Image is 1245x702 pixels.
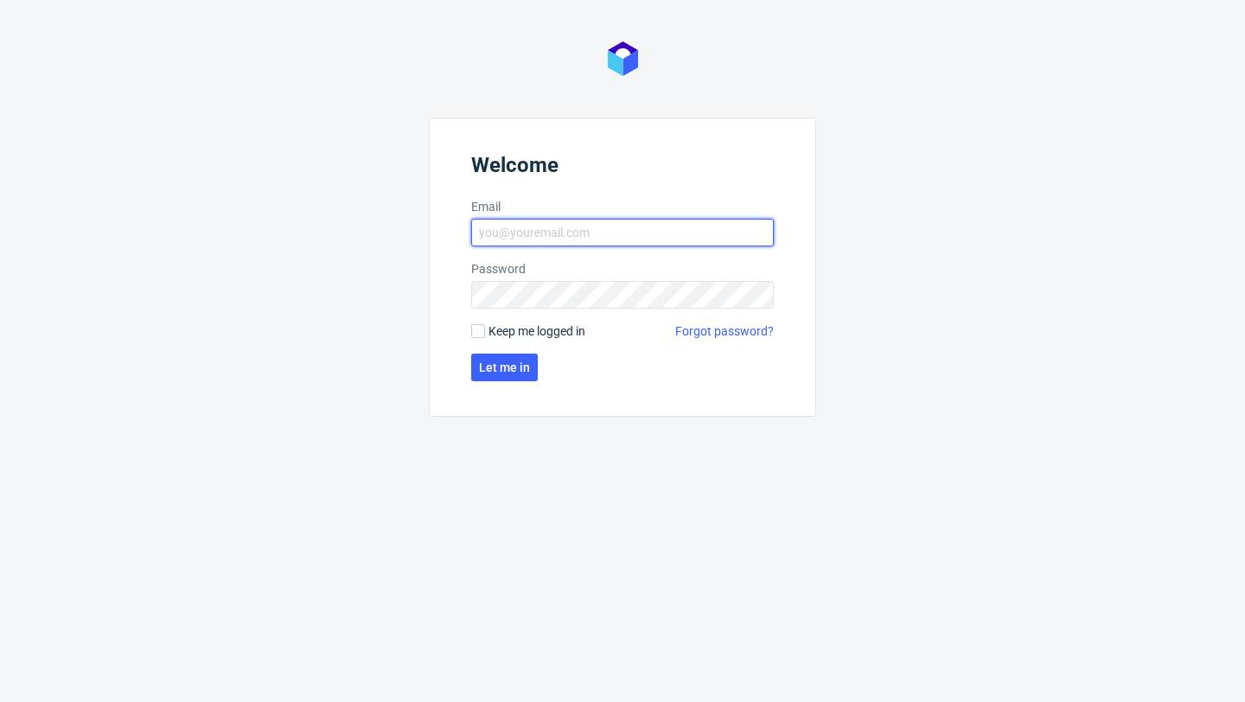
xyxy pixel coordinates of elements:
header: Welcome [471,153,774,184]
span: Let me in [479,361,530,373]
button: Let me in [471,354,538,381]
input: you@youremail.com [471,219,774,246]
a: Forgot password? [675,322,774,340]
span: Keep me logged in [488,322,585,340]
label: Password [471,260,774,278]
label: Email [471,198,774,215]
